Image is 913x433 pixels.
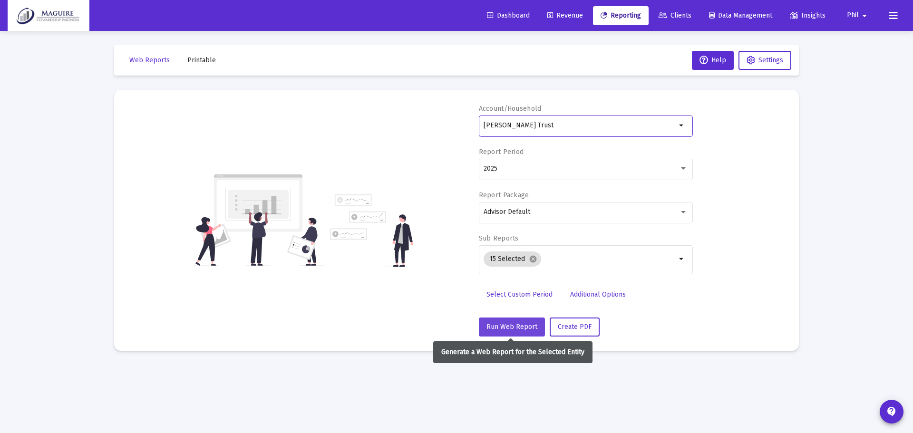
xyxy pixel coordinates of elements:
[790,11,826,19] span: Insights
[479,105,542,113] label: Account/Household
[547,11,583,19] span: Revenue
[699,56,726,64] span: Help
[651,6,699,25] a: Clients
[484,164,497,173] span: 2025
[486,290,553,298] span: Select Custom Period
[709,11,772,19] span: Data Management
[782,6,833,25] a: Insights
[529,255,537,263] mat-icon: cancel
[194,173,324,267] img: reporting
[701,6,780,25] a: Data Management
[15,6,82,25] img: Dashboard
[479,318,545,337] button: Run Web Report
[601,11,641,19] span: Reporting
[180,51,223,70] button: Printable
[835,6,882,25] button: Phil
[129,56,170,64] span: Web Reports
[479,148,524,156] label: Report Period
[486,323,537,331] span: Run Web Report
[550,318,600,337] button: Create PDF
[738,51,791,70] button: Settings
[484,250,676,269] mat-chip-list: Selection
[758,56,783,64] span: Settings
[479,234,519,242] label: Sub Reports
[886,406,897,417] mat-icon: contact_support
[570,290,626,298] span: Additional Options
[659,11,691,19] span: Clients
[859,6,870,25] mat-icon: arrow_drop_down
[484,122,676,129] input: Search or select an account or household
[558,323,592,331] span: Create PDF
[479,191,529,199] label: Report Package
[593,6,649,25] a: Reporting
[479,6,537,25] a: Dashboard
[484,251,541,267] mat-chip: 15 Selected
[676,120,688,131] mat-icon: arrow_drop_down
[847,11,859,19] span: Phil
[330,194,413,267] img: reporting-alt
[676,253,688,265] mat-icon: arrow_drop_down
[187,56,216,64] span: Printable
[692,51,734,70] button: Help
[540,6,591,25] a: Revenue
[487,11,530,19] span: Dashboard
[122,51,177,70] button: Web Reports
[484,208,530,216] span: Advisor Default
